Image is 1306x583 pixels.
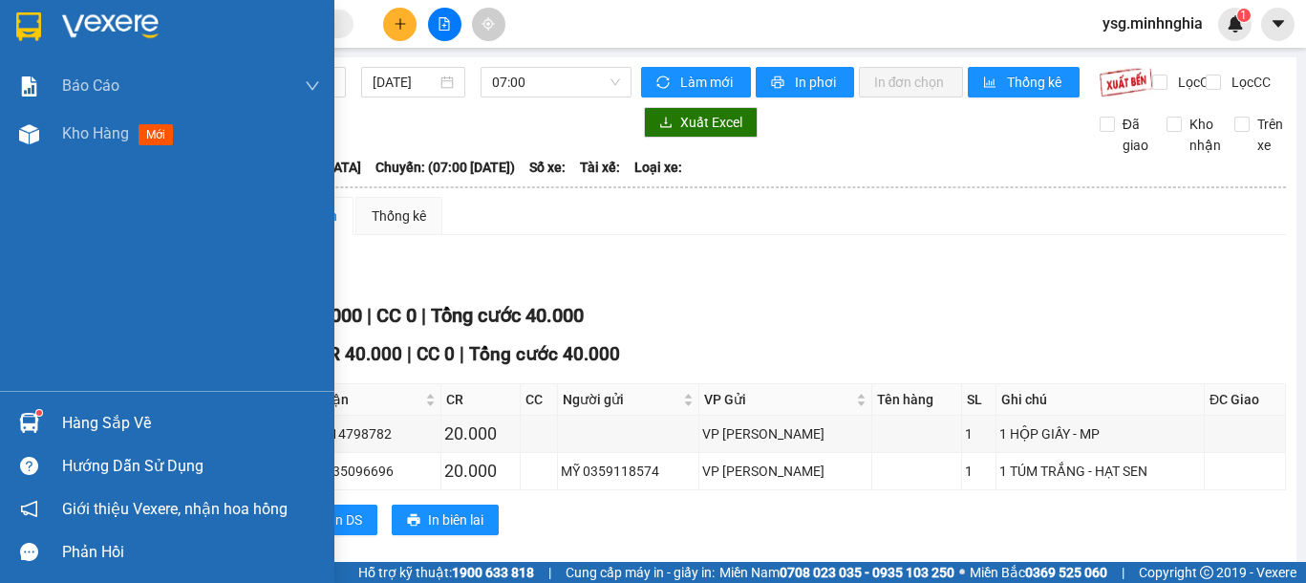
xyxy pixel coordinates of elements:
span: | [1122,562,1124,583]
span: caret-down [1270,15,1287,32]
span: Người nhận [276,389,420,410]
span: Báo cáo [62,74,119,97]
span: file-add [438,17,451,31]
div: Phản hồi [62,538,320,567]
span: | [407,343,412,365]
span: Làm mới [680,72,736,93]
td: VP Phan Rí [699,453,872,490]
span: aim [482,17,495,31]
span: Kho hàng [62,124,129,142]
span: Lọc CC [1224,72,1274,93]
span: Xuất Excel [680,112,742,133]
span: Miền Nam [719,562,954,583]
th: SL [962,384,996,416]
span: In phơi [795,72,839,93]
span: Lọc CR [1170,72,1220,93]
span: Chuyến: (07:00 [DATE]) [375,157,515,178]
img: solution-icon [19,76,39,97]
div: 1 TÚM TRẮNG - HẠT SEN [999,461,1201,482]
button: syncLàm mới [641,67,751,97]
th: Ghi chú [996,384,1205,416]
button: plus [383,8,417,41]
span: In biên lai [428,509,483,530]
span: message [20,543,38,561]
strong: 1900 633 818 [452,565,534,580]
span: Tổng cước 40.000 [469,343,620,365]
span: ysg.minhnghia [1087,11,1218,35]
span: Tài xế: [580,157,620,178]
div: MỸ 0359118574 [561,461,696,482]
span: ⚪️ [959,569,965,576]
div: THẮM 0914798782 [274,423,437,444]
span: bar-chart [983,76,999,91]
div: 20.000 [444,458,517,485]
span: Đã giao [1115,114,1156,156]
span: Loại xe: [634,157,682,178]
span: plus [394,17,407,31]
th: ĐC Giao [1205,384,1286,416]
span: | [421,304,426,327]
span: | [460,343,464,365]
span: question-circle [20,457,38,475]
img: warehouse-icon [19,413,39,433]
input: 14/09/2025 [373,72,436,93]
span: Người gửi [563,389,679,410]
button: printerIn biên lai [392,505,499,535]
button: file-add [428,8,461,41]
span: 1 [1240,9,1247,22]
div: 1 HỘP GIẤY - MP [999,423,1201,444]
span: copyright [1200,566,1213,579]
span: mới [139,124,173,145]
span: VP Gửi [704,389,852,410]
span: CR 40.000 [317,343,402,365]
div: VP [PERSON_NAME] [702,461,868,482]
img: warehouse-icon [19,124,39,144]
span: notification [20,500,38,518]
span: Tổng cước 40.000 [431,304,584,327]
td: VP Phan Rí [699,416,872,453]
span: | [367,304,372,327]
span: In DS [332,509,362,530]
sup: 1 [36,410,42,416]
img: logo-vxr [16,12,41,41]
button: In đơn chọn [859,67,963,97]
div: VP [PERSON_NAME] [702,423,868,444]
span: Số xe: [529,157,566,178]
span: download [659,116,673,131]
strong: 0369 525 060 [1025,565,1107,580]
div: PHỊCH 0335096696 [274,461,437,482]
span: Thống kê [1007,72,1064,93]
span: Miền Bắc [970,562,1107,583]
span: | [548,562,551,583]
button: caret-down [1261,8,1295,41]
span: Kho nhận [1182,114,1229,156]
button: bar-chartThống kê [968,67,1080,97]
span: down [305,78,320,94]
span: Hỗ trợ kỹ thuật: [358,562,534,583]
th: Tên hàng [872,384,962,416]
div: Thống kê [372,205,426,227]
span: Trên xe [1250,114,1291,156]
img: icon-new-feature [1227,15,1244,32]
span: CC 0 [417,343,455,365]
span: printer [771,76,787,91]
sup: 1 [1237,9,1251,22]
button: printerIn DS [295,505,377,535]
span: Giới thiệu Vexere, nhận hoa hồng [62,497,288,521]
button: downloadXuất Excel [644,107,758,138]
div: 1 [965,423,993,444]
button: aim [472,8,505,41]
span: printer [407,513,420,529]
strong: 0708 023 035 - 0935 103 250 [780,565,954,580]
div: Hàng sắp về [62,409,320,438]
span: sync [656,76,673,91]
span: 07:00 [492,68,620,97]
span: CC 0 [376,304,417,327]
img: 9k= [1099,67,1153,97]
div: 20.000 [444,421,517,447]
div: 1 [965,461,993,482]
div: Hướng dẫn sử dụng [62,452,320,481]
button: printerIn phơi [756,67,854,97]
span: Cung cấp máy in - giấy in: [566,562,715,583]
th: CC [521,384,558,416]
